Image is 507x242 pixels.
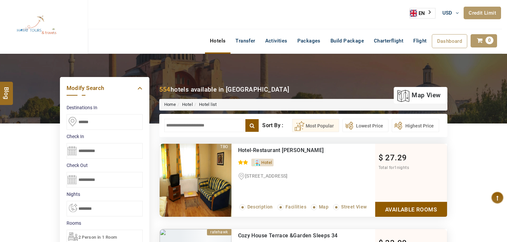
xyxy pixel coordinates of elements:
[408,34,431,47] a: Flight
[164,102,176,107] a: Home
[379,153,383,162] span: $
[379,165,409,170] span: Total for nights
[261,160,272,165] span: Hotel
[159,85,289,94] div: hotels available in [GEOGRAPHIC_DATA]
[238,232,348,239] div: Cozy House Terrace &Garden Sleeps 34
[67,104,143,111] label: Destinations In
[374,38,403,44] span: Charterflight
[385,153,407,162] span: 27.29
[319,204,329,209] span: Map
[292,119,339,132] button: Most Popular
[397,88,440,103] a: map view
[182,102,193,107] a: Hotel
[341,204,367,209] span: Street View
[466,201,507,232] iframe: chat widget
[230,34,260,47] a: Transfer
[247,204,273,209] span: Description
[262,119,292,132] div: Sort By :
[342,119,388,132] button: Lowest Price
[67,220,143,226] label: Rooms
[442,10,452,16] span: USD
[238,232,338,239] a: Cozy House Terrace &Garden Sleeps 34
[410,8,435,19] div: Language
[410,8,435,18] a: EN
[238,147,348,154] div: Hotel-Restaurant Fritz Matauschek
[392,119,439,132] button: Highest Price
[369,34,408,47] a: Charterflight
[260,34,292,47] a: Activities
[193,102,217,108] li: Hotel list
[5,3,68,48] img: The Royal Line Holidays
[292,34,326,47] a: Packages
[375,202,447,217] a: Show Rooms
[285,204,306,209] span: Facilities
[205,34,230,47] a: Hotels
[238,147,324,153] a: Hotel-Restaurant [PERSON_NAME]
[485,37,493,44] span: 0
[67,162,143,169] label: Check Out
[326,34,369,47] a: Build Package
[217,144,231,150] div: TBO
[67,133,143,140] label: Check In
[160,144,231,217] img: 4473e27949b22c15a99bd3d5cd7444cb2e491f4f.jpeg
[67,84,143,93] a: Modify Search
[410,8,435,19] aside: Language selected: English
[2,87,11,93] span: Blog
[471,34,497,47] a: 0
[67,191,143,198] label: nights
[464,7,501,19] a: Credit Limit
[394,165,397,170] span: 1
[437,38,462,44] span: Dashboard
[413,38,427,44] span: Flight
[159,86,171,93] b: 554
[245,173,288,179] span: [STREET_ADDRESS]
[78,235,117,240] span: 2 Person in 1 Room
[207,229,231,235] div: ratehawk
